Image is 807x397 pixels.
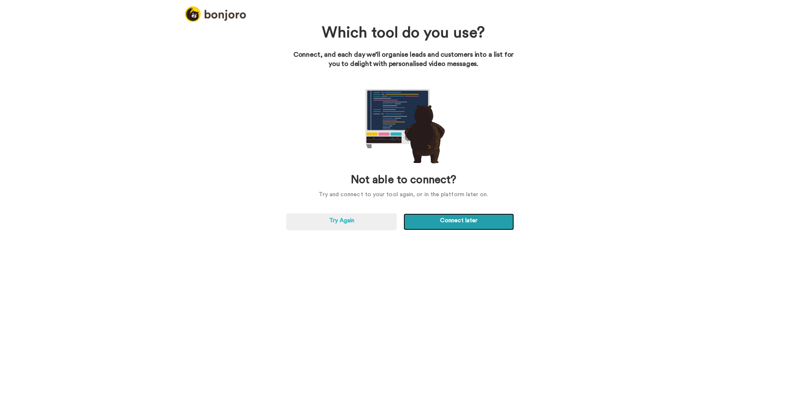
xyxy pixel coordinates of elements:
[254,174,553,186] h1: Not able to connect?
[185,6,246,22] img: logo_full.png
[254,190,553,199] p: Try and connect to your tool again, or in the platform later on.
[361,82,446,166] img: loading-test.gif
[286,213,397,230] a: Try Again
[290,50,517,69] p: Connect, and each day we’ll organise leads and customers into a list for you to delight with pers...
[403,213,514,230] a: Connect later
[309,25,498,42] h1: Which tool do you use?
